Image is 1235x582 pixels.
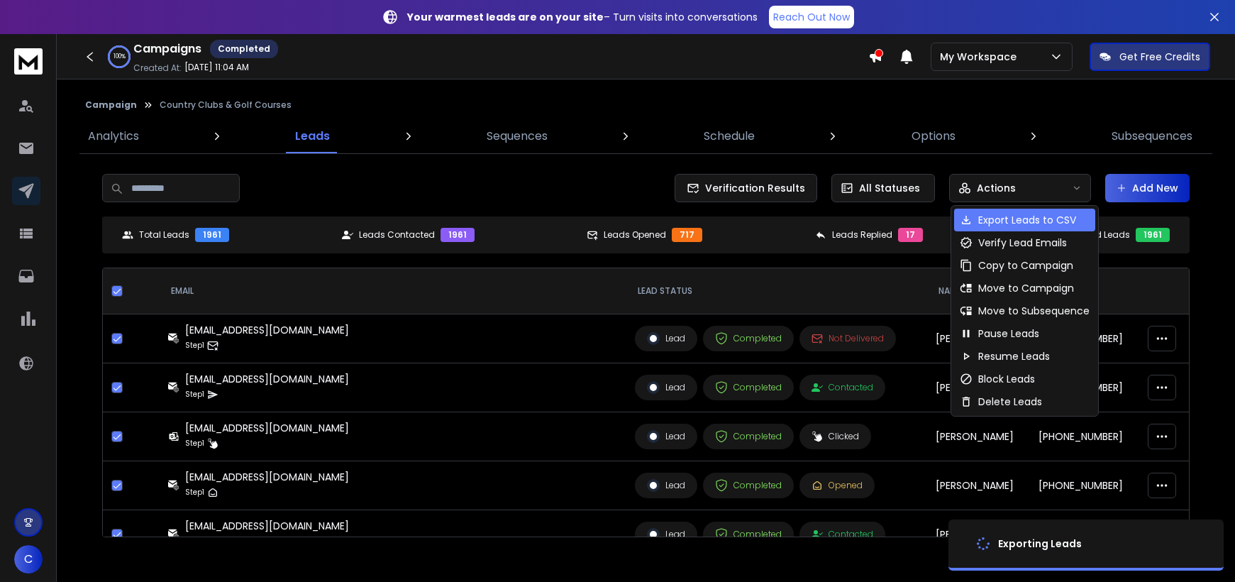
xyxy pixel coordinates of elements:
[812,431,859,442] div: Clicked
[487,128,548,145] p: Sequences
[715,430,782,443] div: Completed
[812,480,863,491] div: Opened
[675,174,817,202] button: Verification Results
[1030,461,1140,510] td: [PHONE_NUMBER]
[185,388,204,402] p: Step 1
[773,10,850,24] p: Reach Out Now
[407,10,758,24] p: – Turn visits into conversations
[912,128,956,145] p: Options
[647,430,685,443] div: Lead
[185,534,204,549] p: Step 1
[978,258,1073,273] p: Copy to Campaign
[133,62,182,74] p: Created At:
[1103,119,1201,153] a: Subsequences
[699,181,805,195] span: Verification Results
[704,128,755,145] p: Schedule
[715,528,782,541] div: Completed
[898,228,923,242] div: 17
[14,48,43,75] img: logo
[185,470,349,484] div: [EMAIL_ADDRESS][DOMAIN_NAME]
[715,479,782,492] div: Completed
[185,323,349,337] div: [EMAIL_ADDRESS][DOMAIN_NAME]
[359,229,435,241] p: Leads Contacted
[647,479,685,492] div: Lead
[812,382,873,393] div: Contacted
[978,395,1042,409] p: Delete Leads
[133,40,201,57] h1: Campaigns
[715,381,782,394] div: Completed
[14,545,43,573] button: C
[210,40,278,58] div: Completed
[1030,412,1140,461] td: [PHONE_NUMBER]
[978,236,1067,250] p: Verify Lead Emails
[927,363,1030,412] td: [PERSON_NAME]
[185,421,349,435] div: [EMAIL_ADDRESS][DOMAIN_NAME]
[647,332,685,345] div: Lead
[977,181,1016,195] p: Actions
[185,339,204,353] p: Step 1
[88,128,139,145] p: Analytics
[478,119,556,153] a: Sequences
[113,53,126,61] p: 100 %
[812,529,873,540] div: Contacted
[1090,43,1210,71] button: Get Free Credits
[978,281,1074,295] p: Move to Campaign
[647,381,685,394] div: Lead
[160,268,626,314] th: EMAIL
[139,229,189,241] p: Total Leads
[903,119,964,153] a: Options
[927,314,1030,363] td: [PERSON_NAME]
[978,213,1076,227] p: Export Leads to CSV
[85,99,137,111] button: Campaign
[1112,128,1192,145] p: Subsequences
[1119,50,1200,64] p: Get Free Credits
[195,228,229,242] div: 1961
[185,519,349,533] div: [EMAIL_ADDRESS][DOMAIN_NAME]
[927,510,1030,559] td: [PERSON_NAME]
[79,119,148,153] a: Analytics
[184,62,249,73] p: [DATE] 11:04 AM
[978,326,1039,341] p: Pause Leads
[940,50,1022,64] p: My Workspace
[441,228,475,242] div: 1961
[185,372,349,386] div: [EMAIL_ADDRESS][DOMAIN_NAME]
[1105,174,1190,202] button: Add New
[295,128,330,145] p: Leads
[859,181,920,195] p: All Statuses
[812,333,884,344] div: Not Delivered
[626,268,927,314] th: LEAD STATUS
[287,119,338,153] a: Leads
[695,119,763,153] a: Schedule
[927,412,1030,461] td: [PERSON_NAME]
[998,537,1082,551] div: Exporting Leads
[1136,228,1170,242] div: 1961
[672,228,702,242] div: 717
[160,99,292,111] p: Country Clubs & Golf Courses
[407,10,604,24] strong: Your warmest leads are on your site
[185,436,204,451] p: Step 1
[647,528,685,541] div: Lead
[769,6,854,28] a: Reach Out Now
[185,485,204,500] p: Step 1
[978,372,1035,386] p: Block Leads
[978,304,1090,318] p: Move to Subsequence
[978,349,1050,363] p: Resume Leads
[715,332,782,345] div: Completed
[832,229,892,241] p: Leads Replied
[927,461,1030,510] td: [PERSON_NAME]
[927,268,1030,314] th: NAME
[604,229,666,241] p: Leads Opened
